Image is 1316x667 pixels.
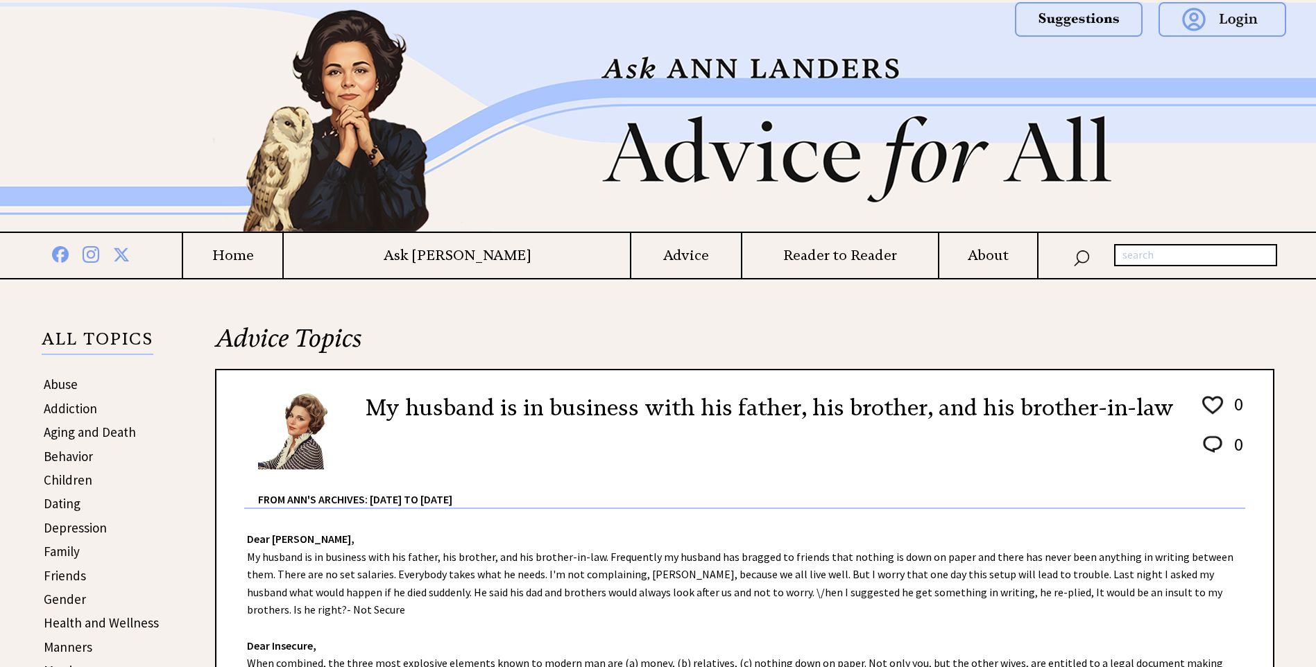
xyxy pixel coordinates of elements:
[44,448,93,465] a: Behavior
[44,471,92,488] a: Children
[1114,244,1277,266] input: search
[44,376,78,392] a: Abuse
[1158,3,1165,232] img: right_new2.png
[1200,393,1225,417] img: heart_outline%201.png
[1073,247,1090,267] img: search_nav.png
[247,639,316,652] strong: Dear Insecure,
[44,495,80,512] a: Dating
[83,243,99,263] img: instagram%20blue.png
[52,243,69,263] img: facebook%20blue.png
[159,3,1158,232] img: header2b_v1.png
[366,391,1174,424] h2: My husband is in business with his father, his brother, and his brother-in-law
[1015,2,1143,37] img: suggestions.png
[44,639,92,655] a: Manners
[42,331,153,355] p: ALL TOPICS
[258,471,1245,508] div: From Ann's Archives: [DATE] to [DATE]
[44,543,80,560] a: Family
[631,247,740,264] a: Advice
[258,391,345,469] img: Ann6%20v2%20small.png
[44,567,86,584] a: Friends
[44,400,97,417] a: Addiction
[44,519,107,536] a: Depression
[44,591,86,607] a: Gender
[183,247,282,264] a: Home
[44,614,159,631] a: Health and Wellness
[215,322,1274,369] h2: Advice Topics
[44,424,136,440] a: Aging and Death
[1159,2,1286,37] img: login.png
[1227,433,1244,469] td: 0
[113,244,130,263] img: x%20blue.png
[1227,392,1244,431] td: 0
[742,247,939,264] a: Reader to Reader
[939,247,1037,264] a: About
[284,247,630,264] a: Ask [PERSON_NAME]
[247,532,354,546] strong: Dear [PERSON_NAME],
[1200,433,1225,456] img: message_round%202.png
